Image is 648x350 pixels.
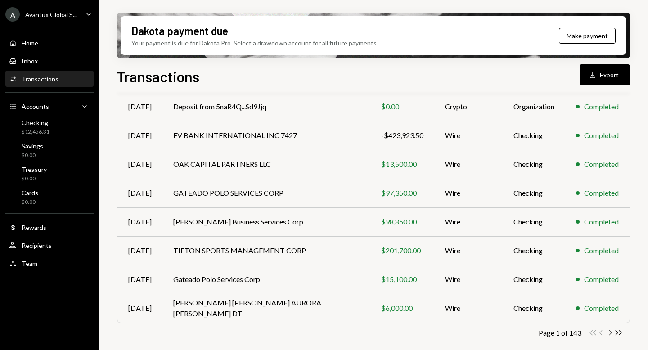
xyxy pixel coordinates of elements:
[128,274,152,285] div: [DATE]
[434,207,503,236] td: Wire
[22,166,47,173] div: Treasury
[5,71,94,87] a: Transactions
[5,163,94,184] a: Treasury$0.00
[128,245,152,256] div: [DATE]
[434,294,503,323] td: Wire
[22,57,38,65] div: Inbox
[559,28,616,44] button: Make payment
[5,219,94,235] a: Rewards
[22,39,38,47] div: Home
[5,7,20,22] div: A
[22,260,37,267] div: Team
[162,207,370,236] td: [PERSON_NAME] Business Services Corp
[117,67,199,85] h1: Transactions
[128,188,152,198] div: [DATE]
[434,150,503,179] td: Wire
[22,152,43,159] div: $0.00
[22,103,49,110] div: Accounts
[162,294,370,323] td: [PERSON_NAME] [PERSON_NAME] AURORA [PERSON_NAME] DT
[5,53,94,69] a: Inbox
[162,121,370,150] td: FV BANK INTERNATIONAL INC 7427
[162,265,370,294] td: Gateado Polo Services Corp
[503,294,565,323] td: Checking
[434,179,503,207] td: Wire
[381,274,423,285] div: $15,100.00
[22,175,47,183] div: $0.00
[381,130,423,141] div: -$423,923.50
[503,92,565,121] td: Organization
[5,237,94,253] a: Recipients
[22,189,38,197] div: Cards
[381,188,423,198] div: $97,350.00
[128,130,152,141] div: [DATE]
[503,179,565,207] td: Checking
[584,216,619,227] div: Completed
[584,188,619,198] div: Completed
[434,236,503,265] td: Wire
[584,303,619,314] div: Completed
[131,38,378,48] div: Your payment is due for Dakota Pro. Select a drawdown account for all future payments.
[503,207,565,236] td: Checking
[381,245,423,256] div: $201,700.00
[25,11,77,18] div: Avantux Global S...
[584,245,619,256] div: Completed
[584,130,619,141] div: Completed
[503,265,565,294] td: Checking
[434,265,503,294] td: Wire
[128,159,152,170] div: [DATE]
[22,128,49,136] div: $12,456.31
[381,216,423,227] div: $98,850.00
[128,303,152,314] div: [DATE]
[5,255,94,271] a: Team
[584,101,619,112] div: Completed
[434,92,503,121] td: Crypto
[5,186,94,208] a: Cards$0.00
[162,236,370,265] td: TIFTON SPORTS MANAGEMENT CORP
[162,92,370,121] td: Deposit from 5naR4Q...Sd9Jjq
[162,179,370,207] td: GATEADO POLO SERVICES CORP
[22,75,58,83] div: Transactions
[22,198,38,206] div: $0.00
[584,159,619,170] div: Completed
[22,242,52,249] div: Recipients
[128,101,152,112] div: [DATE]
[128,216,152,227] div: [DATE]
[503,150,565,179] td: Checking
[580,64,630,85] button: Export
[5,139,94,161] a: Savings$0.00
[434,121,503,150] td: Wire
[381,303,423,314] div: $6,000.00
[5,116,94,138] a: Checking$12,456.31
[22,142,43,150] div: Savings
[22,224,46,231] div: Rewards
[5,98,94,114] a: Accounts
[22,119,49,126] div: Checking
[539,328,581,337] div: Page 1 of 143
[381,101,423,112] div: $0.00
[503,236,565,265] td: Checking
[503,121,565,150] td: Checking
[381,159,423,170] div: $13,500.00
[5,35,94,51] a: Home
[131,23,228,38] div: Dakota payment due
[584,274,619,285] div: Completed
[162,150,370,179] td: OAK CAPITAL PARTNERS LLC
